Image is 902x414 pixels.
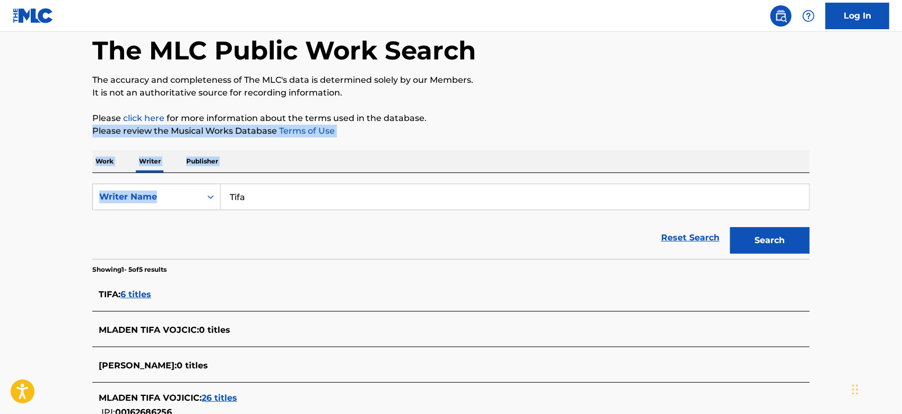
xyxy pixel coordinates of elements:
[99,325,199,335] span: MLADEN TIFA VOJCIC :
[202,393,237,403] span: 26 titles
[802,10,815,22] img: help
[199,325,230,335] span: 0 titles
[92,74,810,87] p: The accuracy and completeness of The MLC's data is determined solely by our Members.
[852,374,858,406] div: Drag
[277,126,335,136] a: Terms of Use
[849,363,902,414] iframe: Chat Widget
[136,150,164,172] p: Writer
[92,125,810,137] p: Please review the Musical Works Database
[656,226,725,249] a: Reset Search
[99,393,202,403] span: MLADEN TIFA VOJICIC :
[92,184,810,259] form: Search Form
[177,360,208,370] span: 0 titles
[92,265,167,274] p: Showing 1 - 5 of 5 results
[123,113,164,123] a: click here
[798,5,819,27] div: Help
[826,3,889,29] a: Log In
[99,289,120,299] span: TIFA :
[99,191,195,203] div: Writer Name
[770,5,792,27] a: Public Search
[730,227,810,254] button: Search
[13,8,54,23] img: MLC Logo
[775,10,787,22] img: search
[92,87,810,99] p: It is not an authoritative source for recording information.
[92,34,476,66] h1: The MLC Public Work Search
[120,289,151,299] span: 6 titles
[92,150,117,172] p: Work
[183,150,221,172] p: Publisher
[99,360,177,370] span: [PERSON_NAME] :
[92,112,810,125] p: Please for more information about the terms used in the database.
